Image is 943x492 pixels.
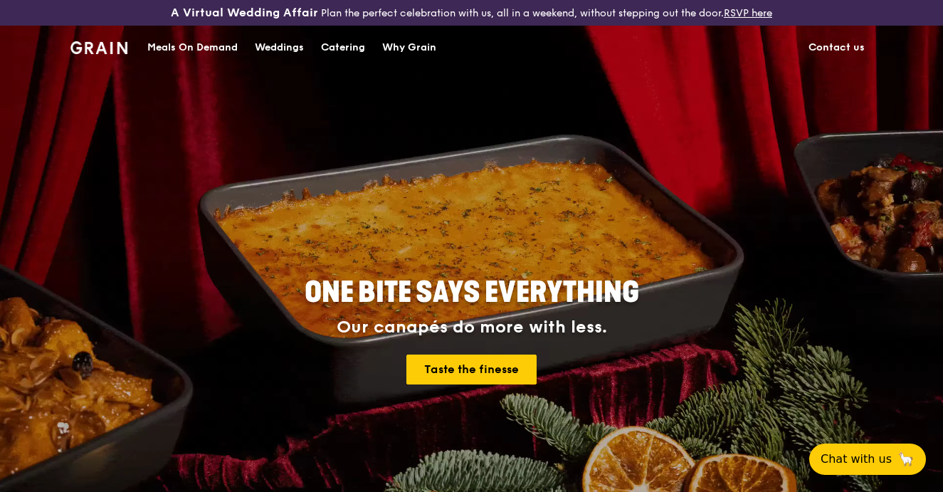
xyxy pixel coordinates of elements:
[800,26,873,69] a: Contact us
[171,6,318,20] h3: A Virtual Wedding Affair
[382,26,436,69] div: Why Grain
[70,25,128,68] a: GrainGrain
[809,444,926,475] button: Chat with us🦙
[246,26,312,69] a: Weddings
[406,355,537,384] a: Taste the finesse
[312,26,374,69] a: Catering
[724,7,772,19] a: RSVP here
[147,26,238,69] div: Meals On Demand
[216,318,728,337] div: Our canapés do more with less.
[897,451,915,468] span: 🦙
[305,276,639,310] span: ONE BITE SAYS EVERYTHING
[374,26,445,69] a: Why Grain
[821,451,892,468] span: Chat with us
[321,26,365,69] div: Catering
[70,41,128,54] img: Grain
[157,6,786,20] div: Plan the perfect celebration with us, all in a weekend, without stepping out the door.
[255,26,304,69] div: Weddings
